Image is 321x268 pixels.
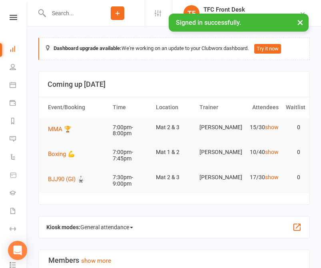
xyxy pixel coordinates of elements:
[196,118,239,137] td: [PERSON_NAME]
[152,143,195,162] td: Mat 1 & 2
[265,149,279,155] a: show
[203,13,299,20] div: The Fight Centre [GEOGRAPHIC_DATA]
[239,97,282,118] th: Attendees
[48,124,77,134] button: MMA 🏆
[152,97,195,118] th: Location
[196,97,239,118] th: Trainer
[196,168,239,187] td: [PERSON_NAME]
[46,224,80,230] strong: Kiosk modes:
[10,41,28,59] a: Dashboard
[48,149,81,159] button: Boxing 💪
[10,239,28,257] a: Assessments
[48,174,90,184] button: BJJ90 (GI) 🥋
[38,38,310,60] div: We're working on an update to your Clubworx dashboard.
[265,174,279,180] a: show
[282,143,304,162] td: 0
[109,97,152,118] th: Time
[239,118,282,137] td: 15/30
[254,44,281,54] button: Try it now
[265,124,279,130] a: show
[282,97,304,118] th: Waitlist
[109,118,152,143] td: 7:00pm-8:00pm
[152,118,195,137] td: Mat 2 & 3
[54,45,122,51] strong: Dashboard upgrade available:
[10,113,28,131] a: Reports
[46,8,90,19] input: Search...
[10,167,28,185] a: Product Sales
[81,257,111,264] a: show more
[10,59,28,77] a: People
[176,19,241,26] span: Signed in successfully.
[80,221,133,234] span: General attendance
[282,168,304,187] td: 0
[109,168,152,193] td: 7:30pm-9:00pm
[48,80,301,88] h3: Coming up [DATE]
[239,168,282,187] td: 17/30
[48,176,85,183] span: BJJ90 (GI) 🥋
[48,150,75,158] span: Boxing 💪
[8,241,27,260] div: Open Intercom Messenger
[10,77,28,95] a: Calendar
[196,143,239,162] td: [PERSON_NAME]
[293,14,307,31] button: ×
[152,168,195,187] td: Mat 2 & 3
[239,143,282,162] td: 10/40
[44,97,109,118] th: Event/Booking
[183,5,199,21] div: TF
[48,126,72,133] span: MMA 🏆
[48,256,300,264] h3: Members
[10,95,28,113] a: Payments
[203,6,299,13] div: TFC Front Desk
[109,143,152,168] td: 7:00pm-7:45pm
[282,118,304,137] td: 0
